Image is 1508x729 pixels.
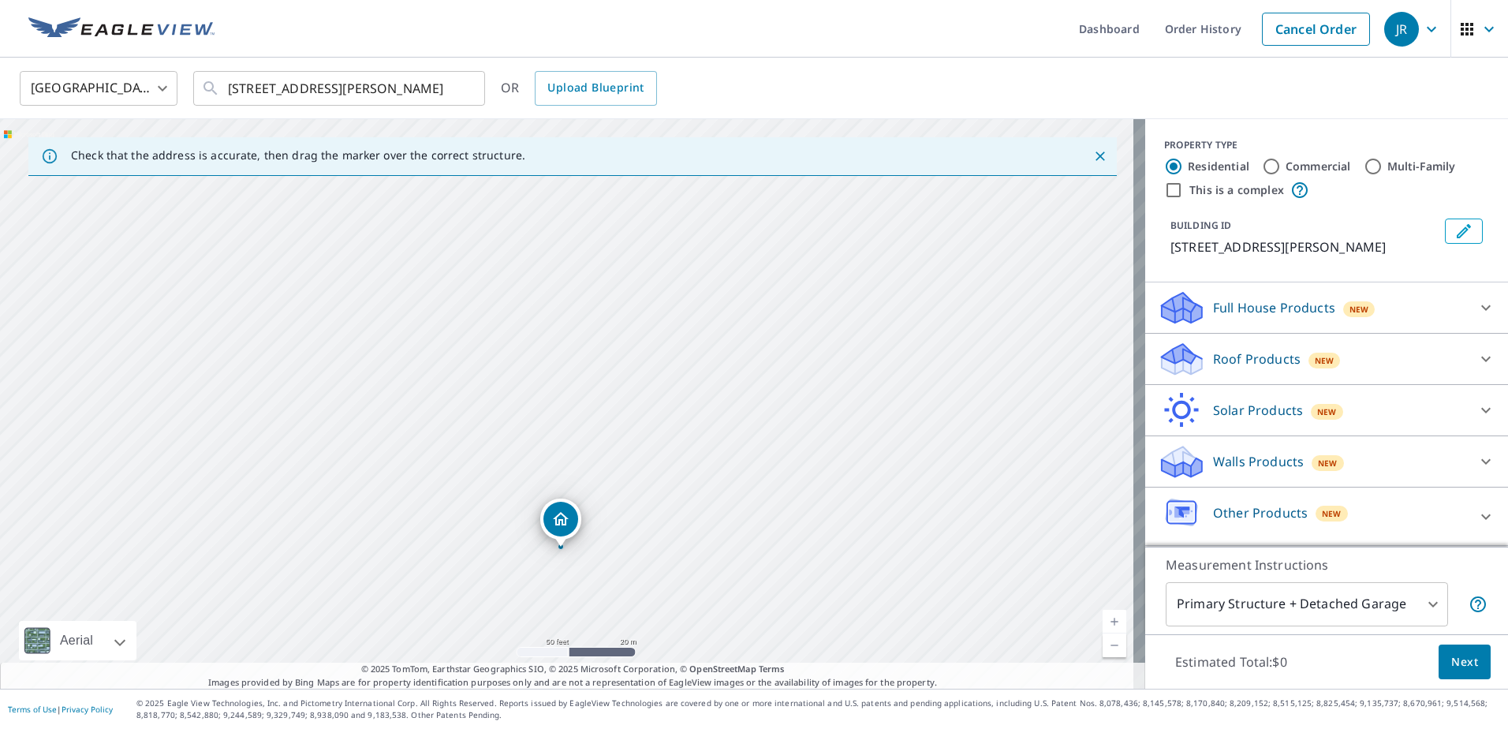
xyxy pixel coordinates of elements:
[1090,146,1110,166] button: Close
[1213,298,1335,317] p: Full House Products
[1349,303,1369,316] span: New
[1318,457,1338,469] span: New
[1189,182,1284,198] label: This is a complex
[501,71,657,106] div: OR
[689,663,756,675] a: OpenStreetMap
[28,17,215,41] img: EV Logo
[1166,555,1487,574] p: Measurement Instructions
[535,71,656,106] a: Upload Blueprint
[20,66,177,110] div: [GEOGRAPHIC_DATA]
[1170,219,1231,232] p: BUILDING ID
[1387,159,1456,174] label: Multi-Family
[1164,138,1489,152] div: PROPERTY TYPE
[1445,219,1483,244] button: Edit building 1
[1286,159,1351,174] label: Commercial
[71,148,525,163] p: Check that the address is accurate, then drag the marker over the correct structure.
[8,705,113,714] p: |
[62,704,113,715] a: Privacy Policy
[547,78,644,98] span: Upload Blueprint
[55,621,98,660] div: Aerial
[8,704,57,715] a: Terms of Use
[1103,634,1126,657] a: Current Level 19, Zoom Out
[361,663,785,676] span: © 2025 TomTom, Earthstar Geographics SIO, © 2025 Microsoft Corporation, ©
[1213,503,1308,522] p: Other Products
[1158,391,1495,429] div: Solar ProductsNew
[1469,595,1487,614] span: Your report will include the primary structure and a detached garage if one exists.
[540,499,581,548] div: Dropped pin, building 1, Residential property, 3707 W Mccormick Ave Wichita, KS 67213
[1188,159,1249,174] label: Residential
[1322,507,1342,520] span: New
[759,663,785,675] a: Terms
[136,697,1500,721] p: © 2025 Eagle View Technologies, Inc. and Pictometry International Corp. All Rights Reserved. Repo...
[1451,652,1478,672] span: Next
[1213,452,1304,471] p: Walls Products
[228,66,453,110] input: Search by address or latitude-longitude
[19,621,136,660] div: Aerial
[1213,350,1301,368] p: Roof Products
[1315,354,1334,367] span: New
[1158,443,1495,480] div: Walls ProductsNew
[1166,582,1448,626] div: Primary Structure + Detached Garage
[1317,406,1337,418] span: New
[1262,13,1370,46] a: Cancel Order
[1103,610,1126,634] a: Current Level 19, Zoom In
[1213,401,1303,420] p: Solar Products
[1170,237,1439,256] p: [STREET_ADDRESS][PERSON_NAME]
[1439,645,1491,680] button: Next
[1158,340,1495,378] div: Roof ProductsNew
[1163,645,1300,679] p: Estimated Total: $0
[1158,289,1495,327] div: Full House ProductsNew
[1384,12,1419,47] div: JR
[1158,494,1495,539] div: Other ProductsNew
